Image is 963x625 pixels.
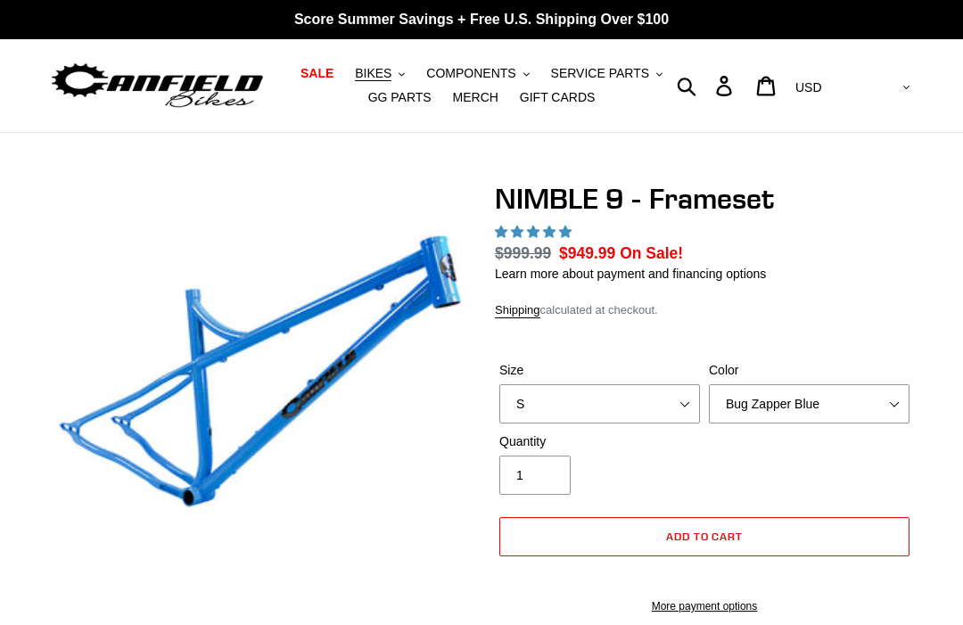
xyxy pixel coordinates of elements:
[368,90,432,105] span: GG PARTS
[542,62,671,86] button: SERVICE PARTS
[417,62,538,86] button: COMPONENTS
[620,242,683,265] span: On Sale!
[495,225,575,239] span: 4.89 stars
[292,62,342,86] a: SALE
[559,244,615,262] span: $949.99
[499,361,700,380] label: Size
[511,86,605,110] a: GIFT CARDS
[426,66,515,81] span: COMPONENTS
[666,530,744,543] span: Add to cart
[444,86,507,110] a: MERCH
[499,517,909,556] button: Add to cart
[495,267,766,281] a: Learn more about payment and financing options
[499,432,700,451] label: Quantity
[495,244,551,262] s: $999.99
[355,66,391,81] span: BIKES
[551,66,649,81] span: SERVICE PARTS
[300,66,333,81] span: SALE
[499,598,909,614] a: More payment options
[453,90,498,105] span: MERCH
[709,361,909,380] label: Color
[495,303,540,318] a: Shipping
[495,301,914,319] div: calculated at checkout.
[520,90,596,105] span: GIFT CARDS
[49,59,266,113] img: Canfield Bikes
[495,182,914,216] h1: NIMBLE 9 - Frameset
[346,62,414,86] button: BIKES
[359,86,440,110] a: GG PARTS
